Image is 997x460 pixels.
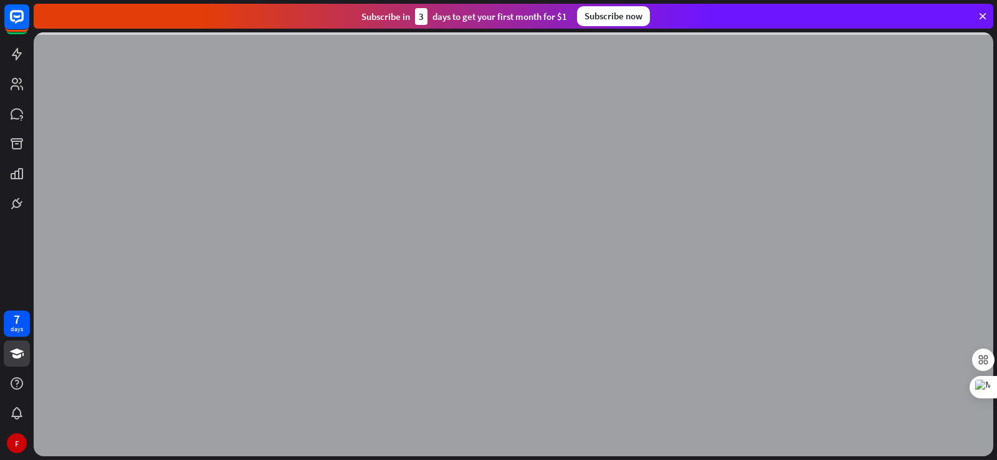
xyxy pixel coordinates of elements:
[577,6,650,26] div: Subscribe now
[4,311,30,337] a: 7 days
[7,433,27,453] div: F
[415,8,427,25] div: 3
[14,314,20,325] div: 7
[361,8,567,25] div: Subscribe in days to get your first month for $1
[11,325,23,334] div: days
